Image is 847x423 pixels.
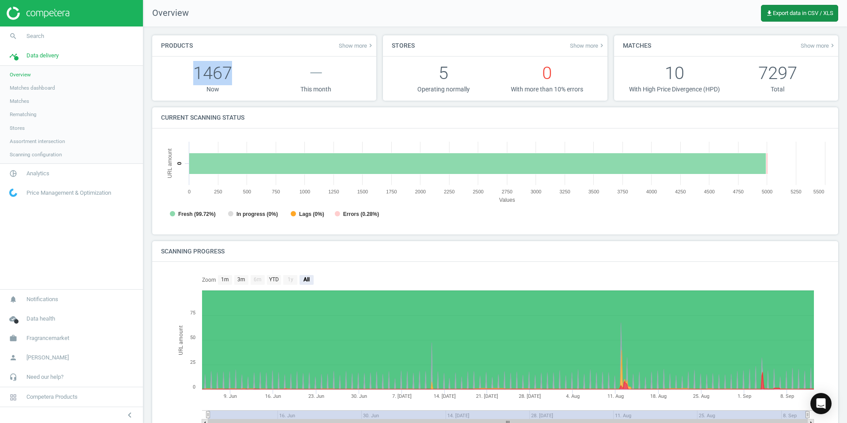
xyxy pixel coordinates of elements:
p: 5 [392,61,495,85]
button: chevron_left [119,409,141,421]
tspan: 8. Sep [780,393,794,399]
h4: Matches [614,35,660,56]
text: 0 [193,384,195,390]
text: 1m [221,276,229,283]
span: Show more [570,42,605,49]
i: headset_mic [5,369,22,385]
text: 0 [188,189,191,194]
tspan: 16. Jun [265,393,281,399]
text: 25 [190,359,195,365]
h4: Scanning progress [152,241,233,262]
span: Export data in CSV / XLS [766,10,833,17]
i: keyboard_arrow_right [367,42,374,49]
span: Show more [339,42,374,49]
tspan: In progress (0%) [236,211,278,217]
tspan: Errors (0.28%) [343,211,379,217]
text: 4250 [675,189,686,194]
span: Show more [801,42,836,49]
span: Rematching [10,111,37,118]
span: Notifications [26,295,58,303]
p: 1467 [161,61,264,85]
span: Scanning configuration [10,151,62,158]
tspan: 25. Aug [693,393,709,399]
span: Competera Products [26,393,78,401]
tspan: 11. Aug [607,393,624,399]
text: Zoom [202,277,216,283]
p: 10 [623,61,726,85]
i: keyboard_arrow_right [598,42,605,49]
span: Data health [26,315,55,323]
p: With more than 10% errors [495,85,599,94]
i: notifications [5,291,22,308]
text: 4000 [646,189,657,194]
i: search [5,28,22,45]
text: 3500 [588,189,599,194]
h4: Products [152,35,202,56]
tspan: 9. Jun [224,393,237,399]
span: — [309,63,323,83]
tspan: 1. Sep [738,393,751,399]
tspan: 18. Aug [650,393,667,399]
a: Show morekeyboard_arrow_right [339,42,374,49]
tspan: 21. [DATE] [476,393,498,399]
text: 4750 [733,189,743,194]
tspan: 4. Aug [566,393,580,399]
text: 4500 [704,189,715,194]
text: 1250 [328,189,339,194]
tspan: 23. Jun [308,393,324,399]
text: 1000 [300,189,310,194]
span: Matches [10,98,29,105]
text: 500 [243,189,251,194]
text: 1750 [386,189,397,194]
p: Total [726,85,829,94]
i: timeline [5,47,22,64]
text: YTD [269,276,279,283]
span: Matches dashboard [10,84,55,91]
p: With High Price Divergence (HPD) [623,85,726,94]
tspan: 30. Jun [351,393,367,399]
span: Overview [10,71,31,78]
tspan: 28. [DATE] [519,393,541,399]
text: All [303,276,310,283]
p: Operating normally [392,85,495,94]
text: 3000 [531,189,541,194]
text: 3750 [617,189,628,194]
span: Assortment intersection [10,138,65,145]
p: 0 [495,61,599,85]
tspan: Fresh (99.72%) [178,211,216,217]
h4: Stores [383,35,423,56]
text: 2000 [415,189,426,194]
a: Show morekeyboard_arrow_right [801,42,836,49]
text: 3250 [559,189,570,194]
text: 5250 [791,189,801,194]
text: 50 [190,335,195,340]
i: cloud_done [5,310,22,327]
text: 1500 [357,189,368,194]
span: Need our help? [26,373,64,381]
p: 7297 [726,61,829,85]
span: Fragrancemarket [26,334,69,342]
span: [PERSON_NAME] [26,354,69,362]
i: work [5,330,22,347]
tspan: 7. [DATE] [392,393,412,399]
text: 2500 [473,189,483,194]
img: wGWNvw8QSZomAAAAABJRU5ErkJggg== [9,189,17,197]
text: 3m [237,276,245,283]
text: 75 [190,310,195,316]
text: 250 [214,189,222,194]
h4: Current scanning status [152,107,253,128]
tspan: Lags (0%) [299,211,324,217]
a: Show morekeyboard_arrow_right [570,42,605,49]
text: 2250 [444,189,454,194]
i: pie_chart_outlined [5,165,22,182]
span: Stores [10,125,25,132]
i: keyboard_arrow_right [829,42,836,49]
i: chevron_left [124,410,135,420]
tspan: 14. [DATE] [434,393,456,399]
text: 2750 [502,189,512,194]
tspan: URL amount [167,148,173,178]
img: ajHJNr6hYgQAAAAASUVORK5CYII= [7,7,69,20]
button: get_appExport data in CSV / XLS [761,5,838,22]
span: Data delivery [26,52,59,60]
p: This month [264,85,367,94]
